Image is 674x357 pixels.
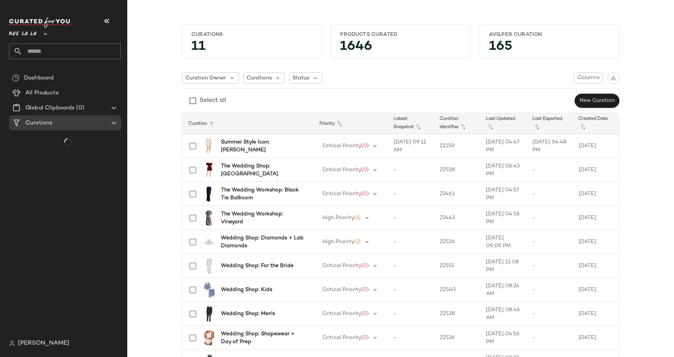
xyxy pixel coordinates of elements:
td: - [526,206,573,230]
th: Last Updated [480,113,526,134]
th: Curation [182,113,313,134]
span: Columns [577,75,599,81]
span: (0) [361,311,369,317]
td: [DATE] 08:24 AM [480,278,526,302]
img: 1452361720_RLLDTH.jpg [201,258,216,273]
div: Select all [200,96,226,105]
td: [DATE] [573,134,619,158]
span: Critical Priority [322,167,361,173]
td: - [526,278,573,302]
td: 22461 [434,182,480,206]
th: Latest Snapshot [388,113,434,134]
span: (0) [361,167,369,173]
td: [DATE] 04:57 PM [480,182,526,206]
button: New Curation [575,94,619,108]
img: 6020431508_RLLDTH.jpg [201,235,216,249]
span: All Products [25,89,59,97]
td: - [388,302,434,326]
td: 22536 [434,326,480,350]
span: Curations [25,119,52,127]
td: [DATE] [573,206,619,230]
td: 22540 [434,278,480,302]
td: - [526,326,573,350]
td: [DATE] [573,230,619,254]
span: (0) [361,191,369,197]
td: 22159 [434,134,480,158]
td: - [526,182,573,206]
td: - [526,302,573,326]
img: cfy_white_logo.C9jOOHJF.svg [9,17,73,28]
td: - [388,158,434,182]
td: [DATE] [573,182,619,206]
td: [DATE] [573,158,619,182]
span: Dashboard [24,74,54,82]
span: Critical Priority [322,335,361,341]
td: [DATE] [573,254,619,278]
span: [PERSON_NAME] [18,339,69,348]
td: - [388,254,434,278]
img: 1511990550_RLLATH.jpg [201,282,216,297]
span: Global Clipboards [25,104,75,112]
span: (0) [361,335,369,341]
td: - [526,230,573,254]
b: Wedding Shop: For the Bride [221,262,294,270]
span: Critical Priority [322,191,361,197]
img: svg%3e [611,75,616,81]
td: - [388,326,434,350]
div: Curations [191,31,312,38]
b: The Wedding Workshop: Vineyard [221,210,304,226]
td: [DATE] 04:56 PM [480,326,526,350]
th: Last Exported [526,113,573,134]
td: 22528 [434,158,480,182]
th: Priority [313,113,388,134]
span: Critical Priority [322,311,361,317]
b: Wedding Shop: Shapewear + Day of Prep [221,330,304,346]
td: [DATE] 06:43 PM [480,158,526,182]
img: 1452404399_RLLDTH.jpg [201,211,216,226]
span: High Priority [322,239,354,245]
span: (0) [361,287,369,293]
th: Curation Identifier [434,113,480,134]
button: Columns [574,72,603,84]
td: - [526,254,573,278]
span: New Curation [579,98,615,104]
div: 165 [483,41,616,55]
span: (1) [354,215,361,221]
td: [DATE] 04:48 PM [526,134,573,158]
img: 1010416926_RLLDTH.jpg [201,306,216,321]
b: Wedding Shop: Men's [221,310,275,318]
td: 22538 [434,302,480,326]
span: Status [292,74,309,82]
td: [DATE] 08:46 AM [480,302,526,326]
span: Critical Priority [322,263,361,269]
b: Summer Style Icon: [PERSON_NAME] [221,138,304,154]
span: Curations [247,74,272,82]
span: (0) [361,143,369,149]
td: - [388,278,434,302]
th: Created Date [573,113,619,134]
td: [DATE] [573,278,619,302]
td: [DATE] [573,326,619,350]
span: (1) [354,239,361,245]
img: 1415380015_RLLDTH.jpg [201,187,216,202]
td: [DATE] 09:09 PM [480,230,526,254]
td: 22551 [434,254,480,278]
b: Wedding Shop: Kids [221,286,272,294]
td: 22526 [434,230,480,254]
td: - [388,230,434,254]
td: 22443 [434,206,480,230]
div: Avg.per Curation [489,31,610,38]
span: (0) [361,263,369,269]
td: [DATE] 11:08 PM [480,254,526,278]
td: - [388,182,434,206]
span: Curation Owner [185,74,226,82]
span: High Priority [322,215,354,221]
b: The Wedding Workshop: Black Tie Ballroom [221,186,304,202]
div: 1646 [334,41,467,55]
td: - [388,206,434,230]
div: 11 [185,41,318,55]
img: svg%3e [12,74,19,82]
td: - [526,158,573,182]
img: 1412374216_RLLDTH.jpg [201,330,216,345]
td: [DATE] [573,302,619,326]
